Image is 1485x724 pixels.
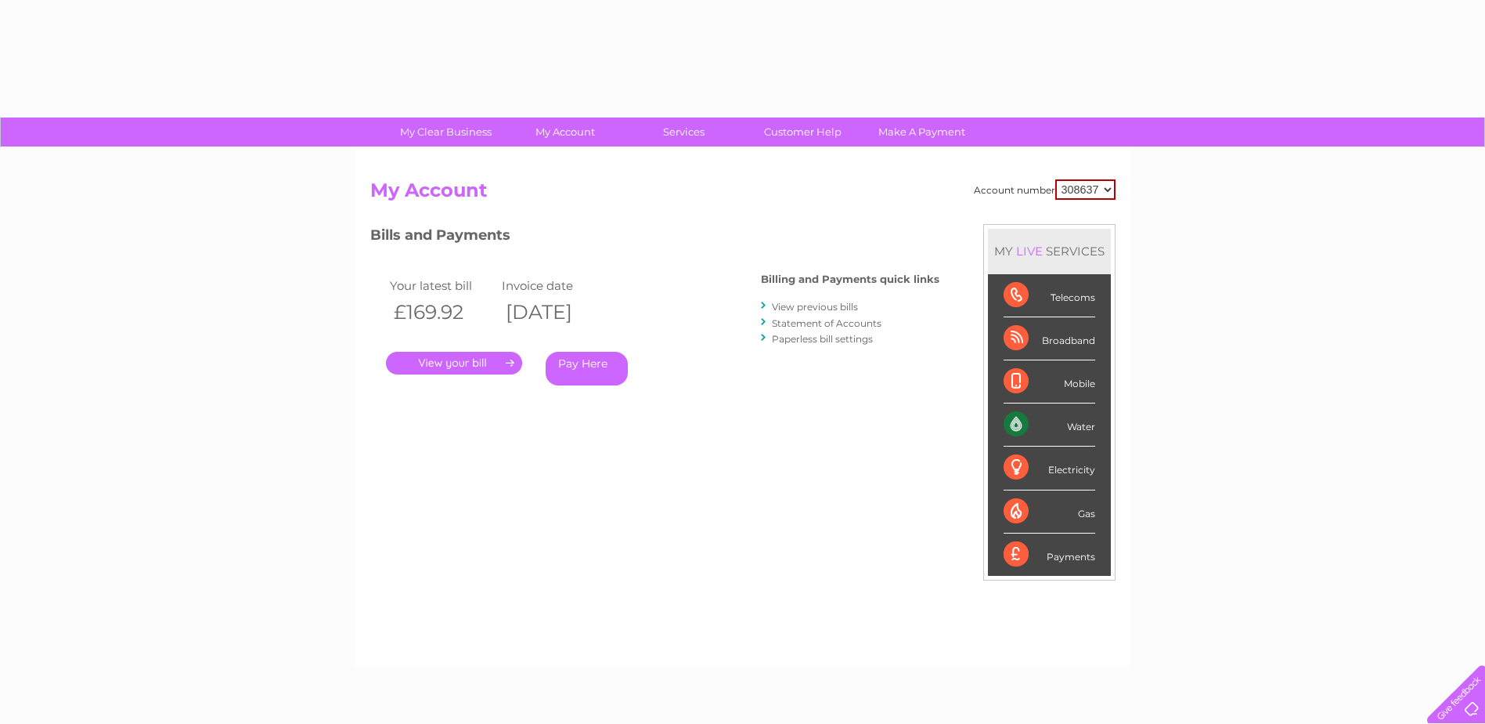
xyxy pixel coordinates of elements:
[1004,317,1095,360] div: Broadband
[1004,534,1095,576] div: Payments
[386,296,499,328] th: £169.92
[1004,491,1095,534] div: Gas
[1004,360,1095,404] div: Mobile
[772,333,873,345] a: Paperless bill settings
[988,229,1111,273] div: MY SERVICES
[498,296,611,328] th: [DATE]
[386,275,499,296] td: Your latest bill
[386,352,522,375] a: .
[761,273,939,285] h4: Billing and Payments quick links
[772,301,858,313] a: View previous bills
[381,118,510,147] a: My Clear Business
[1013,244,1046,259] div: LIVE
[772,317,881,329] a: Statement of Accounts
[1004,447,1095,490] div: Electricity
[546,352,628,386] a: Pay Here
[1004,274,1095,317] div: Telecoms
[498,275,611,296] td: Invoice date
[370,179,1116,209] h2: My Account
[619,118,748,147] a: Services
[738,118,867,147] a: Customer Help
[500,118,629,147] a: My Account
[370,224,939,252] h3: Bills and Payments
[974,179,1116,200] div: Account number
[1004,404,1095,447] div: Water
[857,118,986,147] a: Make A Payment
